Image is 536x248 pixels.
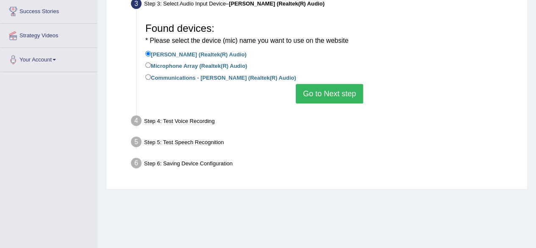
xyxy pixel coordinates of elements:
input: [PERSON_NAME] (Realtek(R) Audio) [145,51,151,56]
a: Your Account [0,48,97,69]
input: Communications - [PERSON_NAME] (Realtek(R) Audio) [145,74,151,80]
span: – [226,0,325,7]
div: Step 5: Test Speech Recognition [127,134,523,153]
label: [PERSON_NAME] (Realtek(R) Audio) [145,49,247,59]
div: Step 4: Test Voice Recording [127,113,523,131]
div: Step 6: Saving Device Configuration [127,155,523,174]
a: Strategy Videos [0,24,97,45]
label: Communications - [PERSON_NAME] (Realtek(R) Audio) [145,72,296,82]
label: Microphone Array (Realtek(R) Audio) [145,61,247,70]
button: Go to Next step [296,84,363,103]
small: * Please select the device (mic) name you want to use on the website [145,37,348,44]
h3: Found devices: [145,23,514,45]
input: Microphone Array (Realtek(R) Audio) [145,62,151,68]
b: [PERSON_NAME] (Realtek(R) Audio) [229,0,325,7]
